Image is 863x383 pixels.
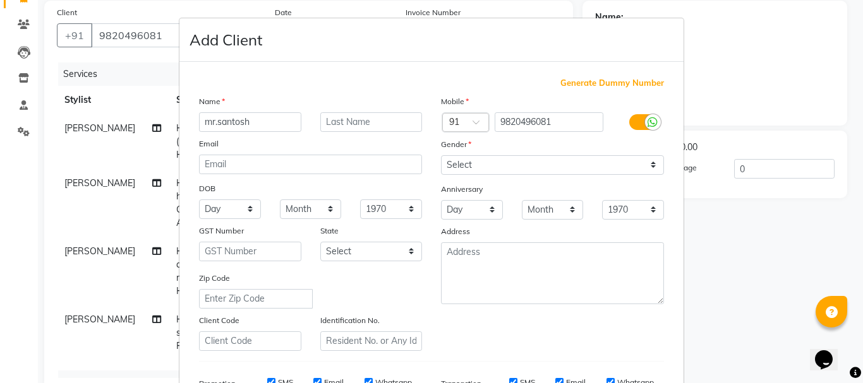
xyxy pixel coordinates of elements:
[199,331,301,351] input: Client Code
[199,183,215,194] label: DOB
[441,184,483,195] label: Anniversary
[441,226,470,237] label: Address
[320,225,339,237] label: State
[199,155,422,174] input: Email
[199,273,230,284] label: Zip Code
[199,225,244,237] label: GST Number
[810,333,850,370] iframe: chat widget
[199,289,313,309] input: Enter Zip Code
[320,112,423,132] input: Last Name
[199,315,239,326] label: Client Code
[441,96,469,107] label: Mobile
[199,96,225,107] label: Name
[495,112,604,132] input: Mobile
[199,242,301,261] input: GST Number
[320,315,380,326] label: Identification No.
[320,331,423,351] input: Resident No. or Any Id
[441,139,471,150] label: Gender
[199,112,301,132] input: First Name
[560,77,664,90] span: Generate Dummy Number
[199,138,219,150] label: Email
[190,28,262,51] h4: Add Client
